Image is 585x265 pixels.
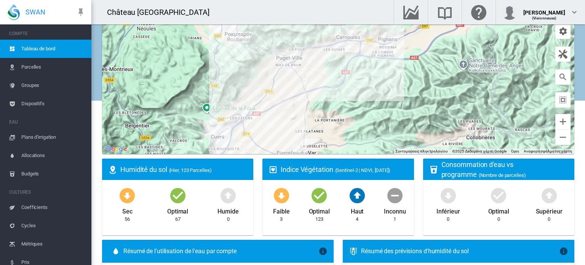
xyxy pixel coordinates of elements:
span: Plans d'irrigation [21,128,85,146]
md-icon: icon-arrow-down-bold-circle [118,186,136,204]
md-icon: icon-checkbox-marked-circle [489,186,508,204]
div: [PERSON_NAME] [523,6,565,13]
div: Optimal [488,204,509,216]
div: Faible [273,204,289,216]
span: (Nombre de parcelles) [479,172,526,178]
span: Résumé de l'utilisation de l'eau par compte [123,247,318,255]
img: SWAN-Landscape-Logo-Colour-drop.png [8,4,20,20]
div: Inférieur [436,204,460,216]
md-icon: icon-heart-box-outline [269,165,278,174]
md-icon: icon-chevron-down [570,8,579,17]
span: (Visionneuse) [532,16,557,20]
md-icon: icon-arrow-up-bold-circle [348,186,366,204]
md-icon: icon-map-marker-radius [108,165,117,174]
div: 0 [447,216,449,223]
md-icon: icon-arrow-up-bold-circle [540,186,558,204]
md-icon: icon-magnify [558,72,567,82]
md-icon: Accéder au Data Hub [402,8,420,17]
md-icon: icon-thermometer-lines [349,247,358,256]
md-icon: Cliquez ici pour obtenir de l'aide [470,8,488,17]
md-icon: icon-pin [76,8,85,17]
img: profile.jpg [502,5,517,20]
div: 67 [175,216,181,223]
div: Sec [122,204,133,216]
div: Optimal [167,204,188,216]
div: 0 [227,216,230,223]
md-icon: icon-arrow-up-bold-circle [219,186,237,204]
div: 123 [315,216,323,223]
div: Humidité du sol [120,165,247,174]
div: 4 [356,216,358,223]
md-icon: icon-information [559,247,568,256]
span: Groupes [21,76,85,95]
span: Allocations [21,146,85,165]
button: Σμίκρυνση [555,130,571,145]
md-icon: icon-cog [558,27,567,36]
img: Google [104,144,129,154]
span: COMPTE [9,27,85,40]
div: 3 [280,216,283,223]
md-icon: icon-water [111,247,120,256]
div: Optimal [309,204,330,216]
span: Métriques [21,235,85,253]
div: Résumé des prévisions d'humidité du sol [361,247,559,255]
div: 0 [497,216,500,223]
md-icon: icon-checkbox-marked-circle [310,186,328,204]
div: Haut [351,204,364,216]
div: Consommation d'eau vs programme [441,160,568,179]
md-icon: icon-checkbox-marked-circle [169,186,187,204]
div: 0 [548,216,550,223]
button: icon-cog [555,24,571,39]
md-icon: icon-cup-water [429,165,438,174]
span: Tableau de bord [21,40,85,58]
md-icon: icon-minus-circle [386,186,404,204]
button: icon-magnify [555,69,571,85]
span: Cycles [21,217,85,235]
span: (Sentinel-2 | NDVI, [DATE]) [335,167,390,173]
div: Inconnu [384,204,406,216]
span: SWAN [26,7,45,17]
a: Αναφορά σφάλματος χάρτη [524,149,572,153]
span: (Hier, 123 Parcelles) [169,167,212,173]
span: Dispositifs [21,95,85,113]
div: Supérieur [536,204,563,216]
md-icon: Recherche dans la librairie [436,8,454,17]
button: Συντομεύσεις πληκτρολογίου [396,149,448,154]
div: Humide [217,204,238,216]
div: 56 [125,216,130,223]
span: Parcelles [21,58,85,76]
button: icon-select-all [555,92,571,108]
md-icon: icon-arrow-down-bold-circle [272,186,291,204]
span: EAU [9,116,85,128]
span: CULTURES [9,186,85,198]
span: Budgets [21,165,85,183]
md-icon: icon-information [318,247,328,256]
span: ©2025 Δεδομένα χάρτη Google [452,149,506,153]
a: Ανοίξτε αυτή την περιοχή στους Χάρτες Google (ανοίγει νέο παράθυρο) [104,144,129,154]
div: 1 [393,216,396,223]
div: Château [GEOGRAPHIC_DATA] [107,7,216,18]
span: Coefficients [21,198,85,217]
button: Μεγέθυνση [555,114,571,129]
md-icon: icon-arrow-down-bold-circle [439,186,457,204]
div: Indice Végétation [281,165,408,174]
a: Όροι [511,149,519,153]
md-icon: icon-select-all [558,95,567,104]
